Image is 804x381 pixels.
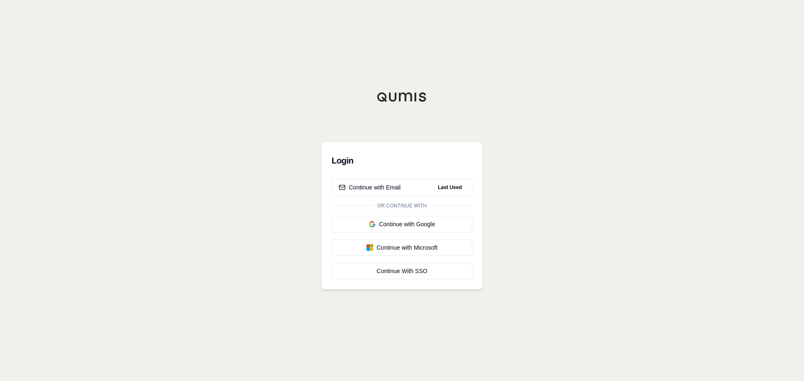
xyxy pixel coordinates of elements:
button: Continue with Google [332,216,472,233]
div: Continue with Email [339,183,401,192]
div: Continue With SSO [339,267,465,275]
div: Continue with Google [339,220,465,228]
div: Continue with Microsoft [339,243,465,252]
h3: Login [332,152,472,169]
span: Last Used [435,182,465,192]
span: Or continue with [374,202,430,209]
a: Continue With SSO [332,263,472,279]
button: Continue with EmailLast Used [332,179,472,196]
img: Qumis [377,92,427,102]
button: Continue with Microsoft [332,239,472,256]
